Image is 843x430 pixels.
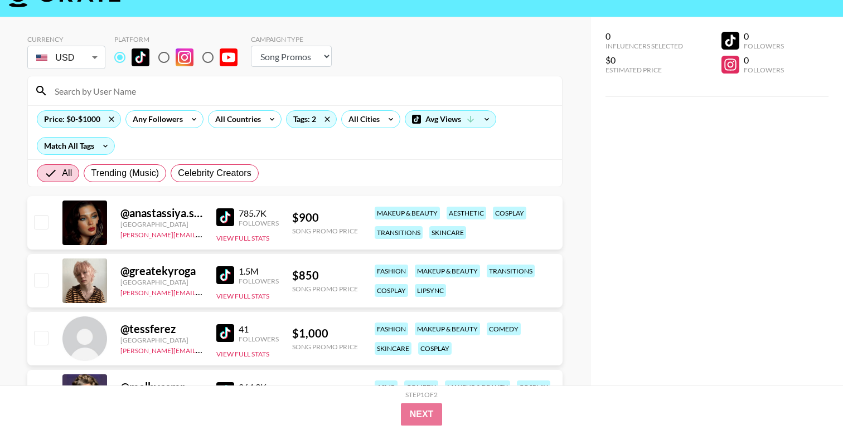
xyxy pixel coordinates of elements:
div: skincare [429,226,466,239]
div: $ 1,000 [292,326,358,340]
div: Followers [744,66,784,74]
input: Search by User Name [48,82,555,100]
div: USD [30,48,103,67]
div: makeup & beauty [375,207,440,219]
iframe: Drift Widget Chat Controller [787,374,830,417]
div: All Countries [209,111,263,128]
div: Followers [239,277,279,285]
div: 0 [744,31,784,42]
div: Followers [239,219,279,227]
div: fashion [375,322,408,335]
button: View Full Stats [216,292,269,300]
a: [PERSON_NAME][EMAIL_ADDRESS][DOMAIN_NAME] [120,228,285,239]
div: @ greatekyroga [120,264,203,278]
div: Match All Tags [37,138,114,154]
div: 0 [605,31,683,42]
div: makeup & beauty [415,322,480,335]
div: cosplay [517,380,550,393]
a: [PERSON_NAME][EMAIL_ADDRESS][DOMAIN_NAME] [120,286,285,297]
div: cosplay [418,342,452,355]
div: 41 [239,324,279,335]
img: TikTok [216,208,234,226]
div: fashion [375,265,408,277]
div: Song Promo Price [292,343,358,351]
div: Song Promo Price [292,285,358,293]
button: View Full Stats [216,234,269,242]
div: Platform [114,35,246,43]
img: TikTok [216,266,234,284]
div: Currency [27,35,105,43]
div: $ 900 [292,211,358,224]
div: [GEOGRAPHIC_DATA] [120,220,203,228]
div: Estimated Price [605,66,683,74]
button: Next [401,403,443,426]
div: asmr [375,380,398,393]
div: 0 [744,55,784,66]
div: Influencers Selected [605,42,683,50]
div: Followers [239,335,279,343]
div: cosplay [375,284,408,297]
div: @ anastassiya.shnabel [120,206,203,220]
div: Tags: 2 [287,111,336,128]
span: Trending (Music) [91,167,159,180]
img: Instagram [176,48,193,66]
span: All [62,167,72,180]
div: Step 1 of 2 [405,390,438,399]
div: Price: $0-$1000 [37,111,120,128]
div: cosplay [493,207,526,219]
div: comedy [487,322,521,335]
button: View Full Stats [216,350,269,358]
img: YouTube [220,48,238,66]
div: $ 850 [292,268,358,282]
div: Followers [744,42,784,50]
span: Celebrity Creators [178,167,251,180]
div: skincare [375,342,411,355]
div: lipsync [415,284,446,297]
div: Campaign Type [251,35,332,43]
div: [GEOGRAPHIC_DATA] [120,336,203,344]
a: [PERSON_NAME][EMAIL_ADDRESS][DOMAIN_NAME] [120,344,285,355]
div: $ 600 [292,384,358,398]
div: @ melbyasmr [120,380,203,394]
img: TikTok [216,324,234,342]
div: aesthetic [447,207,486,219]
div: Song Promo Price [292,227,358,235]
img: TikTok [216,382,234,400]
div: $0 [605,55,683,66]
div: transitions [375,226,423,239]
div: [GEOGRAPHIC_DATA] [120,278,203,286]
div: Any Followers [126,111,185,128]
div: @ tessferez [120,322,203,336]
img: TikTok [132,48,149,66]
div: 264.9K [239,382,279,393]
div: All Cities [342,111,382,128]
div: Avg Views [405,111,496,128]
div: 1.5M [239,266,279,277]
div: 785.7K [239,208,279,219]
div: makeup & beauty [415,265,480,277]
div: transitions [487,265,535,277]
div: comedy [404,380,438,393]
div: makeup & beauty [445,380,510,393]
